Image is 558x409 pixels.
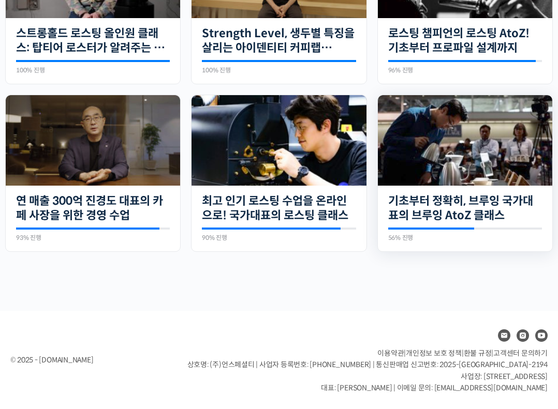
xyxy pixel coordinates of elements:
a: 대화 [68,323,134,349]
div: 100% 진행 [202,67,356,73]
a: 환불 규정 [464,349,492,358]
div: 56% 진행 [388,235,542,241]
div: © 2025 - [DOMAIN_NAME] [10,353,161,367]
div: 96% 진행 [388,67,542,73]
span: 고객센터 문의하기 [493,349,548,358]
a: 이용약관 [377,349,404,358]
a: 기초부터 정확히, 브루잉 국가대표의 브루잉 AtoZ 클래스 [388,194,542,222]
a: 홈 [3,323,68,349]
div: 93% 진행 [16,235,170,241]
a: 연 매출 300억 진경도 대표의 카페 사장을 위한 경영 수업 [16,194,170,222]
a: 설정 [134,323,199,349]
span: 대화 [95,339,107,347]
span: 설정 [160,339,172,347]
a: 로스팅 챔피언의 로스팅 AtoZ! 기초부터 프로파일 설계까지 [388,26,542,55]
a: 최고 인기 로스팅 수업을 온라인으로! 국가대표의 로스팅 클래스 [202,194,356,222]
span: 홈 [33,339,39,347]
a: 스트롱홀드 로스팅 올인원 클래스: 탑티어 로스터가 알려주는 스트롱홀드 A to Z 가이드 [16,26,170,55]
div: 90% 진행 [202,235,356,241]
div: 100% 진행 [16,67,170,73]
a: 개인정보 보호 정책 [406,349,462,358]
p: | | | 상호명: (주)언스페셜티 | 사업자 등록번호: [PHONE_NUMBER] | 통신판매업 신고번호: 2025-[GEOGRAPHIC_DATA]-2194 사업장: [ST... [187,347,548,394]
a: Strength Level, 생두별 특징을 살리는 아이덴티티 커피랩 [PERSON_NAME] [PERSON_NAME]의 로스팅 클래스 [202,26,356,55]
